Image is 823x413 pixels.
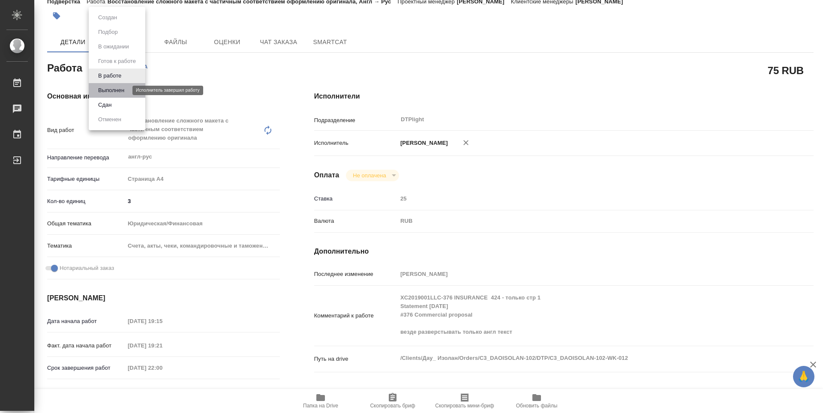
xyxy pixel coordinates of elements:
[96,57,138,66] button: Готов к работе
[96,13,120,22] button: Создан
[96,27,120,37] button: Подбор
[96,115,124,124] button: Отменен
[96,42,132,51] button: В ожидании
[96,100,114,110] button: Сдан
[96,71,124,81] button: В работе
[96,86,127,95] button: Выполнен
